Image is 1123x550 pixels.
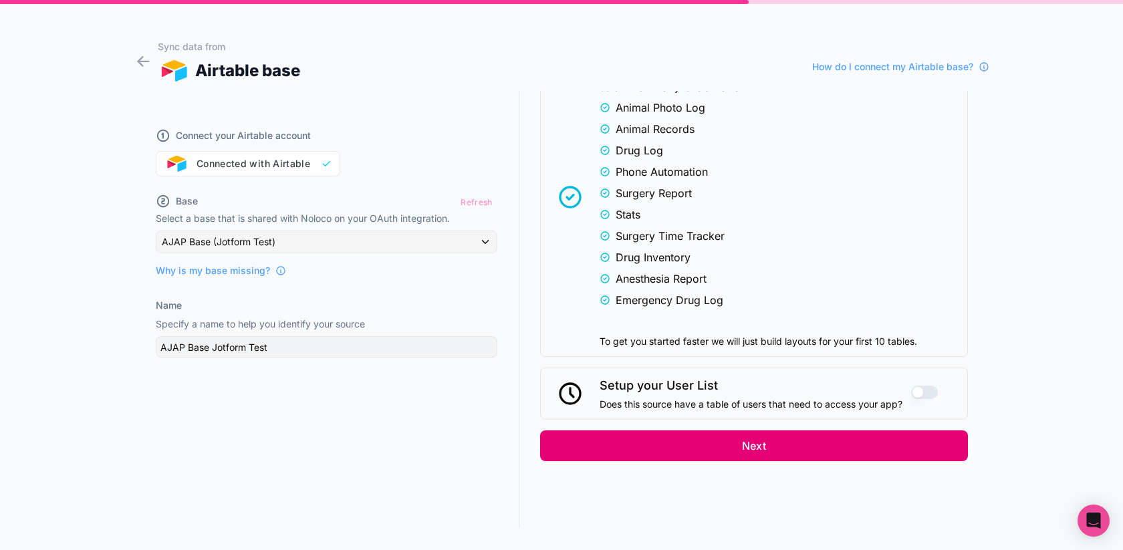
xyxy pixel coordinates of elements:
[156,264,286,277] a: Why is my base missing?
[616,121,695,137] span: Animal Records
[616,164,708,180] span: Phone Automation
[162,235,275,249] span: AJAP Base (Jotform Test)
[156,212,497,225] p: Select a base that is shared with Noloco on your OAuth integration.
[156,299,182,312] label: Name
[158,60,191,82] img: AIRTABLE
[616,142,663,158] span: Drug Log
[600,398,902,411] span: Does this source have a table of users that need to access your app?
[540,430,968,461] button: Next
[156,231,497,253] button: AJAP Base (Jotform Test)
[156,264,270,277] span: Why is my base missing?
[616,249,691,265] span: Drug Inventory
[616,185,692,201] span: Surgery Report
[600,376,902,395] span: Setup your User List
[158,40,301,53] h1: Sync data from
[616,207,640,223] span: Stats
[158,59,301,83] div: Airtable base
[616,228,725,244] span: Surgery Time Tracker
[616,271,707,287] span: Anesthesia Report
[156,317,497,331] p: Specify a name to help you identify your source
[812,60,989,74] a: How do I connect my Airtable base?
[176,129,311,142] span: Connect your Airtable account
[1078,505,1110,537] div: Open Intercom Messenger
[176,194,198,208] span: Base
[616,292,723,308] span: Emergency Drug Log
[600,335,959,348] span: To get you started faster we will just build layouts for your first 10 tables.
[812,60,973,74] span: How do I connect my Airtable base?
[616,100,705,116] span: Animal Photo Log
